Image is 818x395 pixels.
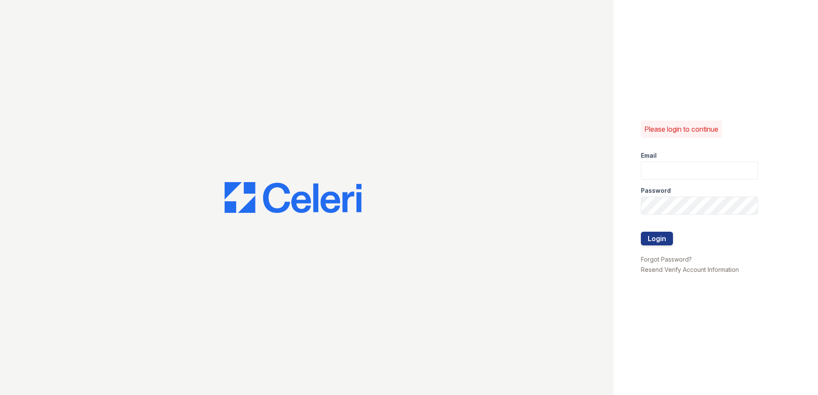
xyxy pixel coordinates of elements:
a: Resend Verify Account Information [641,266,739,273]
p: Please login to continue [644,124,718,134]
label: Password [641,186,671,195]
a: Forgot Password? [641,256,692,263]
img: CE_Logo_Blue-a8612792a0a2168367f1c8372b55b34899dd931a85d93a1a3d3e32e68fde9ad4.png [225,182,362,213]
label: Email [641,151,657,160]
button: Login [641,232,673,245]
